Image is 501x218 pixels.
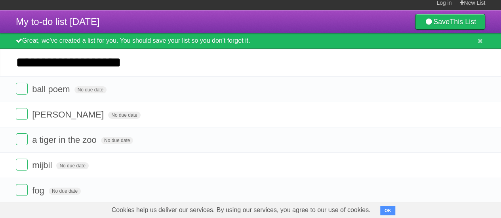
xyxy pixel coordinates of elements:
span: [PERSON_NAME] [32,110,106,119]
label: Done [16,108,28,120]
span: ball poem [32,84,72,94]
span: Cookies help us deliver our services. By using our services, you agree to our use of cookies. [104,202,379,218]
label: Done [16,133,28,145]
label: Done [16,184,28,196]
span: No due date [49,188,81,195]
span: No due date [108,112,140,119]
span: My to-do list [DATE] [16,16,100,27]
b: This List [450,18,476,26]
span: mijbil [32,160,54,170]
span: No due date [101,137,133,144]
a: SaveThis List [415,14,485,30]
button: OK [380,206,396,215]
label: Done [16,159,28,171]
label: Done [16,83,28,95]
span: a tiger in the zoo [32,135,99,145]
span: No due date [74,86,107,93]
span: No due date [56,162,88,169]
span: fog [32,186,46,195]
